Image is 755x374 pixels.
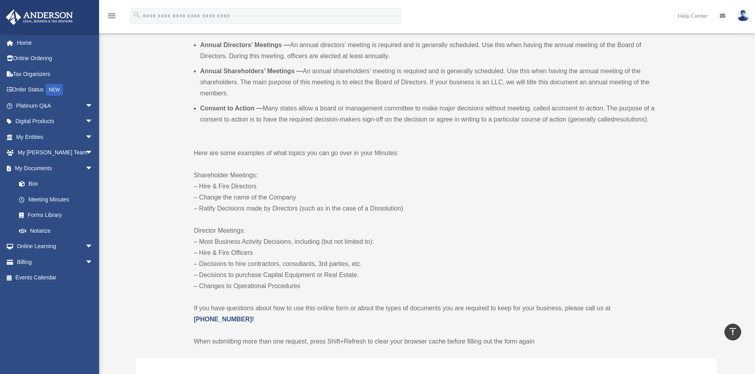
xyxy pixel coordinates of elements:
span: arrow_drop_down [85,145,101,161]
li: An annual directors’ meeting is required and is generally scheduled. Use this when having the ann... [200,40,658,62]
span: arrow_drop_down [85,254,101,270]
a: menu [107,14,117,21]
em: action [586,105,603,112]
a: vertical_align_top [724,324,741,340]
a: My Documentsarrow_drop_down [6,160,105,176]
li: An annual shareholders’ meeting is required and is generally scheduled. Use this when having the ... [200,66,658,99]
a: Notarize [11,223,105,239]
a: Billingarrow_drop_down [6,254,105,270]
a: Digital Productsarrow_drop_down [6,114,105,129]
span: arrow_drop_down [85,129,101,145]
a: Online Ordering [6,51,105,66]
a: Box [11,176,105,192]
li: Many states allow a board or management committee to make major decisions without meeting, called... [200,103,658,125]
span: arrow_drop_down [85,239,101,255]
a: Events Calendar [6,270,105,286]
i: menu [107,11,117,21]
a: Platinum Q&Aarrow_drop_down [6,98,105,114]
em: resolutions [614,116,645,123]
a: Meeting Minutes [11,192,101,207]
a: [PHONE_NUMBER]! [194,316,254,323]
a: Home [6,35,105,51]
i: vertical_align_top [728,327,738,336]
img: Anderson Advisors Platinum Portal [4,9,75,25]
p: Director Meetings: – Most Business Activity Decisions, including (but not limited to): – Hire & F... [194,225,658,292]
img: User Pic [737,10,749,21]
a: Forms Library [11,207,105,223]
a: Tax Organizers [6,66,105,82]
p: When submitting more than one request, press Shift+Refresh to clear your browser cache before fil... [194,336,658,347]
span: arrow_drop_down [85,160,101,177]
p: Here are some examples of what topics you can go over in your Minutes: [194,148,658,159]
b: Annual Shareholders’ Meetings — [200,68,303,74]
em: consent to [555,105,585,112]
p: If you have questions about how to use this online form or about the types of documents you are r... [194,303,658,325]
a: My [PERSON_NAME] Teamarrow_drop_down [6,145,105,161]
a: My Entitiesarrow_drop_down [6,129,105,145]
p: Shareholder Meetings: – Hire & Fire Directors – Change the name of the Company – Ratify Decisions... [194,170,658,214]
span: arrow_drop_down [85,114,101,130]
b: Annual Directors’ Meetings — [200,42,290,48]
a: Online Learningarrow_drop_down [6,239,105,254]
b: Consent to Action — [200,105,263,112]
div: NEW [46,84,63,96]
span: arrow_drop_down [85,98,101,114]
a: Order StatusNEW [6,82,105,98]
i: search [132,11,141,19]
